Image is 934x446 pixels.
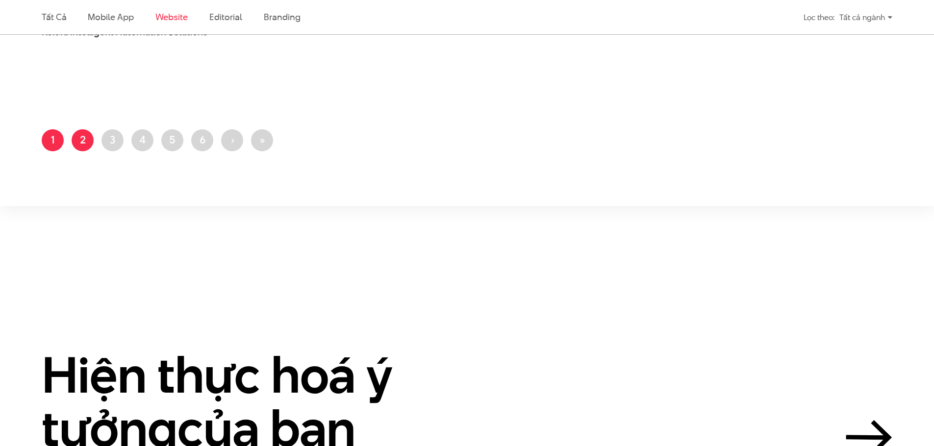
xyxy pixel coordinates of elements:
[88,11,133,23] a: Mobile app
[289,26,454,46] div: ,
[42,26,238,50] a: Koidra Intelligent Automation Solutions
[101,129,124,151] a: 3
[264,11,300,23] a: Branding
[131,129,153,151] a: 4
[839,9,892,26] div: Tất cả ngành
[804,9,834,26] div: Lọc theo:
[155,11,188,23] a: Website
[259,132,265,147] span: »
[191,129,213,151] a: 6
[209,11,242,23] a: Editorial
[230,132,234,147] span: ›
[42,11,66,23] a: Tất cả
[161,129,183,151] a: 5
[72,129,94,151] a: 2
